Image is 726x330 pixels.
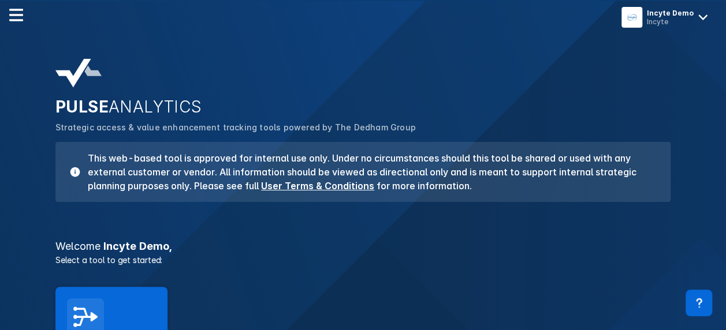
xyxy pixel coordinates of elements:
[81,151,657,193] h3: This web-based tool is approved for internal use only. Under no circumstances should this tool be...
[49,241,677,252] h3: Incyte Demo ,
[647,9,694,17] div: Incyte Demo
[9,8,23,22] img: menu--horizontal.svg
[261,180,374,192] a: User Terms & Conditions
[49,254,677,266] p: Select a tool to get started:
[55,240,100,252] span: Welcome
[55,121,671,134] p: Strategic access & value enhancement tracking tools powered by The Dedham Group
[624,9,640,25] img: menu button
[109,97,202,117] span: ANALYTICS
[647,17,694,26] div: Incyte
[55,59,102,88] img: pulse-analytics-logo
[55,97,671,117] h2: PULSE
[686,290,712,316] div: Contact Support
